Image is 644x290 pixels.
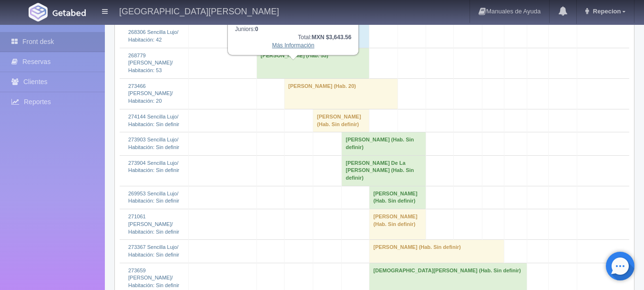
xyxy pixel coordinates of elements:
a: 273903 Sencilla Lujo/Habitación: Sin definir [128,137,179,150]
td: [PERSON_NAME] (Hab. Sin definir) [369,209,426,240]
td: [PERSON_NAME] (Hab. Sin definir) [369,240,504,263]
img: Getabed [29,3,48,21]
a: 273466 [PERSON_NAME]/Habitación: 20 [128,83,173,104]
a: 274144 Sencilla Lujo/Habitación: Sin definir [128,114,179,127]
a: 273367 Sencilla Lujo/Habitación: Sin definir [128,244,179,258]
a: 268306 Sencilla Lujo/Habitación: 42 [128,29,178,43]
td: [PERSON_NAME] (Hab. Sin definir) [313,109,369,132]
a: 271061 [PERSON_NAME]/Habitación: Sin definir [128,214,179,234]
td: [PERSON_NAME] De La [PERSON_NAME] (Hab. Sin definir) [342,155,426,186]
b: MXN $3,643.56 [312,34,351,41]
a: 269953 Sencilla Lujo/Habitación: Sin definir [128,191,179,204]
td: [PERSON_NAME] (Hab. 20) [284,78,398,109]
a: 268779 [PERSON_NAME]/Habitación: 53 [128,53,173,73]
a: 273904 Sencilla Lujo/Habitación: Sin definir [128,160,179,173]
td: [PERSON_NAME] (Hab. 53) [256,48,369,78]
a: Más Información [272,42,315,49]
img: Getabed [52,9,86,16]
a: 273659 [PERSON_NAME]/Habitación: Sin definir [128,268,179,288]
b: 0 [255,26,258,32]
div: Total: [235,33,351,42]
td: [PERSON_NAME] (Hab. Sin definir) [342,132,426,155]
td: [PERSON_NAME] (Hab. Sin definir) [369,186,426,209]
span: Repecion [591,8,621,15]
h4: [GEOGRAPHIC_DATA][PERSON_NAME] [119,5,279,17]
